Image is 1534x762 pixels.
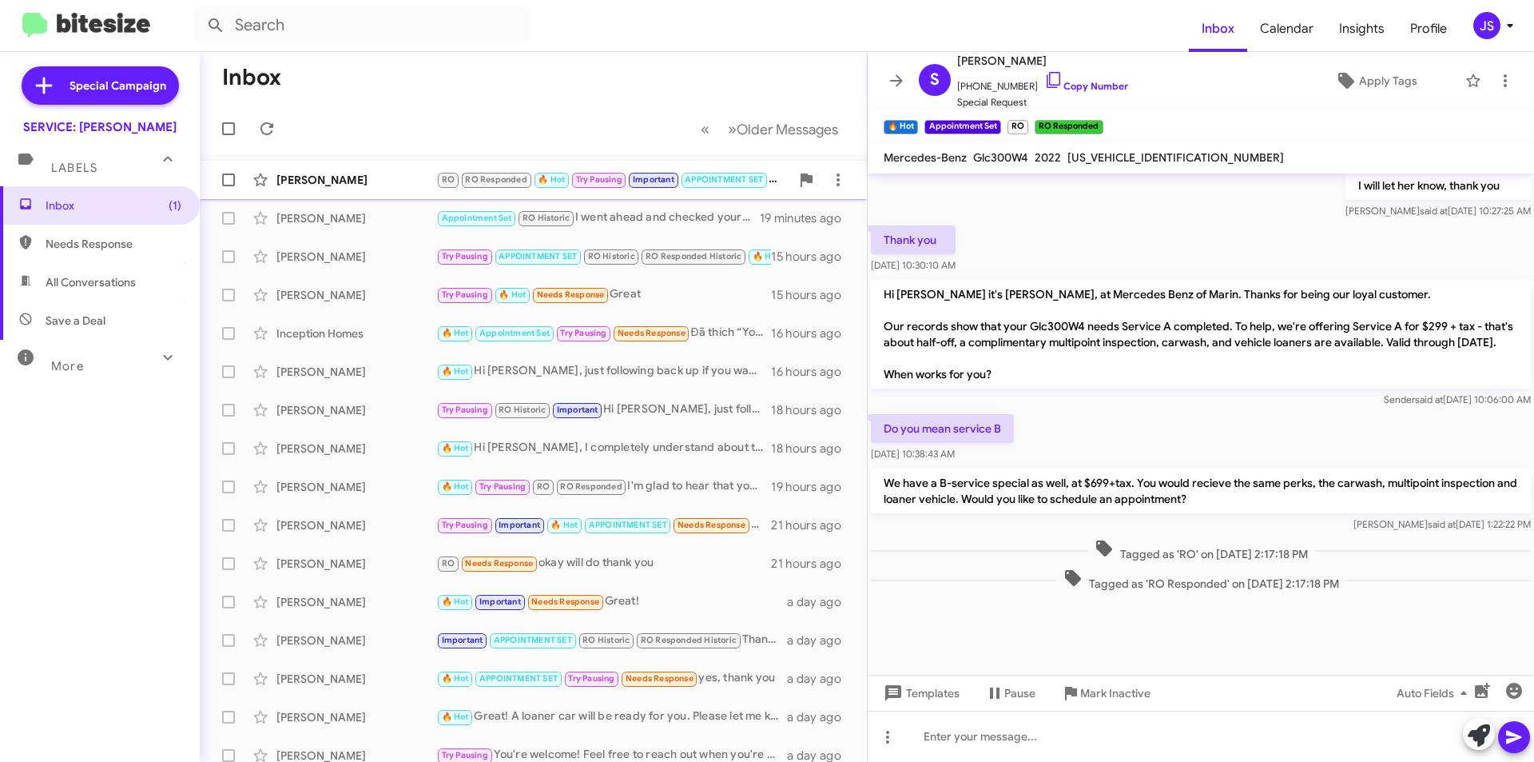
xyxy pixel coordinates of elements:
span: Try Pausing [568,673,614,684]
div: 21 hours ago [771,517,854,533]
span: Needs Response [678,520,745,530]
div: yes, thank you [436,669,787,688]
input: Search [193,6,529,45]
div: 16 hours ago [771,364,854,380]
span: [DATE] 10:30:10 AM [871,259,956,271]
small: RO [1007,120,1028,134]
div: 19 minutes ago [760,210,854,226]
span: 🔥 Hot [442,328,469,338]
span: Profile [1397,6,1460,52]
div: Yup! See you then [436,247,771,265]
span: Special Campaign [70,78,166,94]
span: RO [537,481,550,492]
div: 19 hours ago [771,479,854,495]
div: [PERSON_NAME] [276,671,436,687]
div: 15 hours ago [771,249,854,265]
div: Hi [PERSON_NAME], just following back up if you wanted to schedule an appointment ? [436,362,771,381]
nav: Page navigation example [692,113,848,146]
div: [PERSON_NAME] [276,287,436,303]
span: [PHONE_NUMBER] [957,70,1128,94]
span: [PERSON_NAME] [957,51,1128,70]
span: RO Responded [560,481,622,492]
span: Needs Response [618,328,686,338]
div: [PERSON_NAME] [276,441,436,457]
div: okay will do thank you [436,554,771,572]
div: 18 hours ago [771,441,854,457]
span: Calendar [1247,6,1326,52]
small: RO Responded [1035,120,1103,134]
span: Try Pausing [442,251,488,261]
span: Needs Response [537,289,605,300]
div: Hi [PERSON_NAME], just following up regarding your service. Since you still have your Pre-Paid Ma... [436,401,771,419]
span: Templates [880,679,960,708]
button: Auto Fields [1384,679,1486,708]
span: » [728,119,737,139]
span: Needs Response [531,596,599,607]
span: 🔥 Hot [550,520,578,530]
div: Great! [436,592,787,611]
span: said at [1420,205,1448,217]
div: Hi [PERSON_NAME], I completely understand about the distance. To make it easier, we can send some... [436,439,771,457]
div: Great! A loaner car will be ready for you. Please let me know what time works best for you! [436,708,787,726]
span: Try Pausing [479,481,526,492]
div: a day ago [787,632,854,648]
span: Important [633,174,674,185]
div: [PERSON_NAME] [276,172,436,188]
span: 🔥 Hot [442,673,469,684]
span: 🔥 Hot [753,251,780,261]
div: Liked “Perfect, I will set your appointment for [DATE] 1:00pm” [436,516,771,534]
button: Previous [691,113,719,146]
div: I'm glad to hear that you had a positive experience with our service department! If you need to s... [436,477,771,496]
div: a day ago [787,671,854,687]
span: Apply Tags [1359,66,1417,95]
span: Mark Inactive [1080,679,1150,708]
span: Older Messages [737,121,838,138]
span: 🔥 Hot [442,366,469,377]
p: I will let her know, thank you [1345,171,1531,200]
span: 🔥 Hot [442,443,469,453]
span: Special Request [957,94,1128,110]
p: Hi [PERSON_NAME] it's [PERSON_NAME], at Mercedes Benz of Marin. Thanks for being our loyal custom... [871,280,1531,389]
small: Appointment Set [924,120,1000,134]
span: Appointment Set [442,213,512,223]
div: SERVICE: [PERSON_NAME] [23,119,177,135]
span: RO Historic [582,635,630,645]
span: Tagged as 'RO' on [DATE] 2:17:18 PM [1088,539,1314,562]
div: Thank you for letting me know! If you need any assistance in the future or want to schedule an ap... [436,631,787,649]
span: APPOINTMENT SET [494,635,572,645]
span: RO [442,558,455,569]
span: Save a Deal [46,313,105,329]
span: Appointment Set [479,328,550,338]
a: Insights [1326,6,1397,52]
span: Important [499,520,540,530]
span: Needs Response [626,673,693,684]
span: RO Responded Historic [641,635,737,645]
span: Try Pausing [442,750,488,760]
button: Templates [868,679,972,708]
p: We have a B-service special as well, at $699+tax. You would recieve the same perks, the carwash, ... [871,469,1531,513]
span: RO Responded Historic [646,251,741,261]
div: Đã thích “You're welcome! If you need anything else , just let me know. Have a great day!” [436,324,771,342]
span: [PERSON_NAME] [DATE] 1:22:22 PM [1353,518,1531,530]
span: Inbox [1189,6,1247,52]
span: Sender [DATE] 10:06:00 AM [1384,393,1531,405]
div: JS [1473,12,1500,39]
span: Try Pausing [442,405,488,415]
div: 18 hours ago [771,402,854,418]
span: Pause [1004,679,1035,708]
span: More [51,359,84,373]
span: S [930,67,940,93]
button: Next [718,113,848,146]
p: Thank you [871,225,956,254]
span: All Conversations [46,274,136,290]
div: [PERSON_NAME] [276,556,436,572]
span: RO Historic [499,405,546,415]
span: APPOINTMENT SET [479,673,558,684]
div: [PERSON_NAME] [276,632,436,648]
span: Important [442,635,483,645]
span: Important [479,596,521,607]
span: APPOINTMENT SET [685,174,763,185]
span: « [701,119,709,139]
span: said at [1415,393,1443,405]
span: [US_VEHICLE_IDENTIFICATION_NUMBER] [1067,150,1284,165]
